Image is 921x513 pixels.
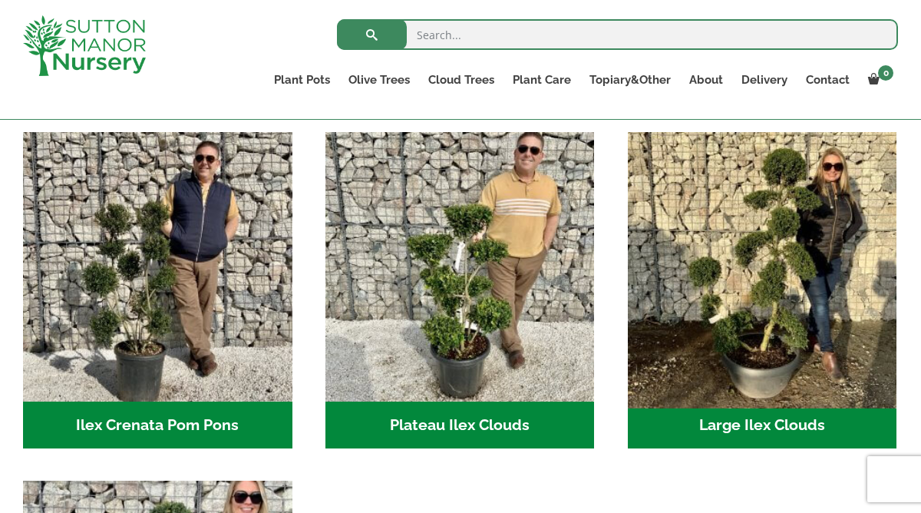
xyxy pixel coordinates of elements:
[628,132,897,448] a: Visit product category Large Ilex Clouds
[339,69,419,91] a: Olive Trees
[878,65,893,81] span: 0
[732,69,797,91] a: Delivery
[419,69,503,91] a: Cloud Trees
[337,19,898,50] input: Search...
[23,132,292,448] a: Visit product category Ilex Crenata Pom Pons
[621,125,903,408] img: Large Ilex Clouds
[680,69,732,91] a: About
[325,132,595,448] a: Visit product category Plateau Ilex Clouds
[628,402,897,449] h2: Large Ilex Clouds
[23,132,292,402] img: Ilex Crenata Pom Pons
[325,402,595,449] h2: Plateau Ilex Clouds
[23,402,292,449] h2: Ilex Crenata Pom Pons
[580,69,680,91] a: Topiary&Other
[503,69,580,91] a: Plant Care
[265,69,339,91] a: Plant Pots
[325,132,595,402] img: Plateau Ilex Clouds
[23,15,146,76] img: logo
[797,69,859,91] a: Contact
[859,69,898,91] a: 0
